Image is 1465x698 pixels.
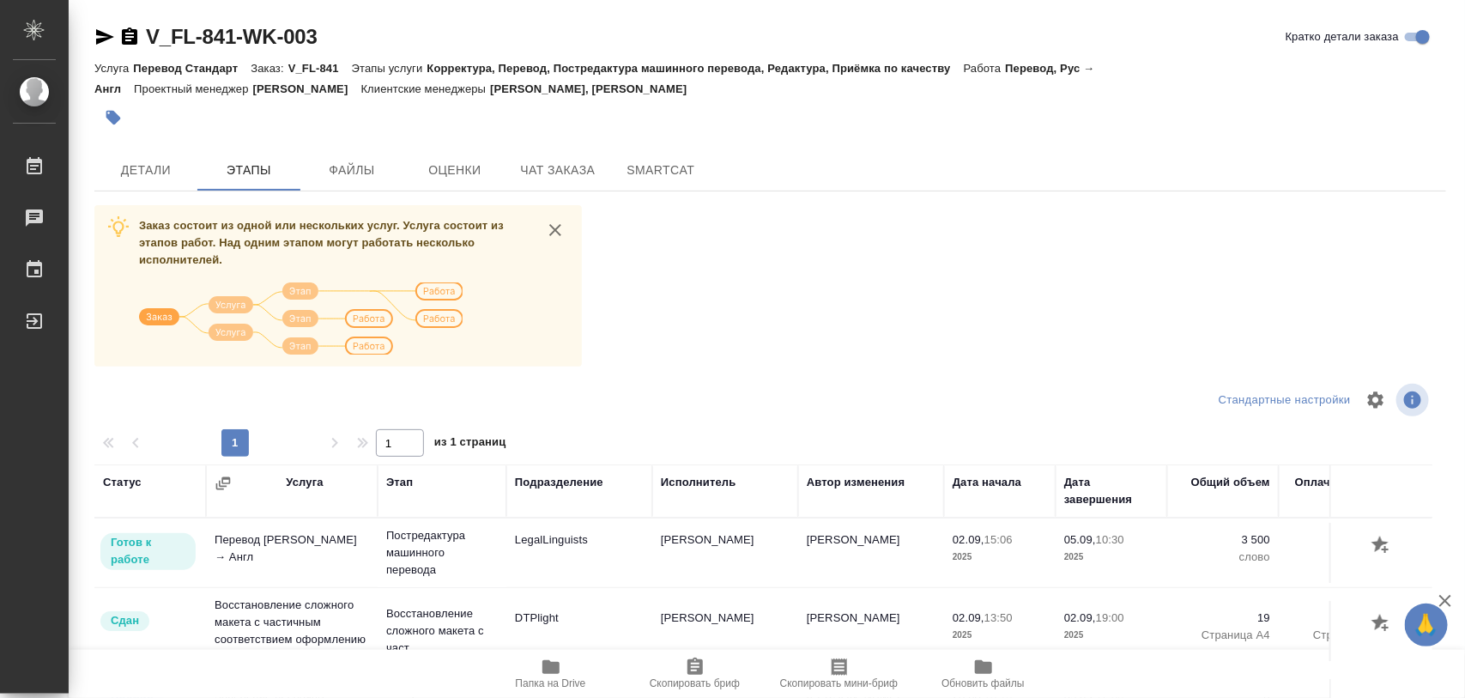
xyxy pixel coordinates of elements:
p: слово [1176,549,1270,566]
td: [PERSON_NAME] [798,523,944,583]
span: Этапы [208,160,290,181]
p: Услуга [94,62,133,75]
td: DTPlight [506,601,652,661]
span: Кратко детали заказа [1286,28,1399,46]
span: Чат заказа [517,160,599,181]
p: 3 500 [1287,531,1382,549]
div: Оплачиваемый объем [1287,474,1382,508]
p: V_FL-841 [288,62,352,75]
p: 2025 [1064,627,1159,644]
p: 02.09, [1064,611,1096,624]
p: 02.09, [953,533,984,546]
button: Скопировать ссылку [119,27,140,47]
span: Скопировать мини-бриф [780,677,898,689]
td: Перевод [PERSON_NAME] → Англ [206,523,378,583]
span: Настроить таблицу [1355,379,1396,421]
p: Заказ: [251,62,288,75]
button: 🙏 [1405,604,1448,646]
a: V_FL-841-WK-003 [146,25,318,48]
button: close [542,217,568,243]
div: Дата завершения [1064,474,1159,508]
span: из 1 страниц [434,432,506,457]
td: [PERSON_NAME] [652,601,798,661]
button: Сгруппировать [215,475,232,492]
p: Готов к работе [111,534,185,568]
p: [PERSON_NAME] [253,82,361,95]
p: 10:30 [1096,533,1124,546]
p: Этапы услуги [352,62,427,75]
td: LegalLinguists [506,523,652,583]
button: Добавить тэг [94,99,132,137]
span: Файлы [311,160,393,181]
p: 15:06 [984,533,1013,546]
span: Заказ состоит из одной или нескольких услуг. Услуга состоит из этапов работ. Над одним этапом мог... [139,219,504,266]
p: Проектный менеджер [134,82,252,95]
span: Обновить файлы [941,677,1025,689]
div: Исполнитель [661,474,736,491]
span: SmartCat [620,160,702,181]
button: Добавить оценку [1367,531,1396,561]
button: Скопировать бриф [623,650,767,698]
span: Посмотреть информацию [1396,384,1432,416]
span: Скопировать бриф [650,677,740,689]
span: Папка на Drive [516,677,586,689]
p: 19 [1287,610,1382,627]
p: Работа [964,62,1006,75]
td: [PERSON_NAME] [652,523,798,583]
p: 2025 [953,549,1047,566]
p: [PERSON_NAME], [PERSON_NAME] [490,82,699,95]
span: 🙏 [1412,607,1441,643]
div: Этап [386,474,413,491]
div: Подразделение [515,474,603,491]
div: Автор изменения [807,474,905,491]
button: Скопировать мини-бриф [767,650,911,698]
p: 3 500 [1176,531,1270,549]
p: Страница А4 [1176,627,1270,644]
button: Обновить файлы [911,650,1056,698]
p: 19:00 [1096,611,1124,624]
button: Добавить оценку [1367,610,1396,639]
p: Клиентские менеджеры [361,82,491,95]
p: 2025 [953,627,1047,644]
span: Оценки [414,160,496,181]
p: 19 [1176,610,1270,627]
p: 02.09, [953,611,984,624]
p: 13:50 [984,611,1013,624]
td: [PERSON_NAME] [798,601,944,661]
div: Статус [103,474,142,491]
span: Детали [105,160,187,181]
button: Скопировать ссылку для ЯМессенджера [94,27,115,47]
p: Перевод Стандарт [133,62,251,75]
p: 2025 [1064,549,1159,566]
p: 05.09, [1064,533,1096,546]
div: Услуга [286,474,323,491]
p: Сдан [111,612,139,629]
p: Страница А4 [1287,627,1382,644]
p: слово [1287,549,1382,566]
p: Восстановление сложного макета с част... [386,605,498,657]
p: Постредактура машинного перевода [386,527,498,579]
button: Папка на Drive [479,650,623,698]
td: Восстановление сложного макета с частичным соответствием оформлению оригинала Рус → Англ [206,588,378,674]
div: Дата начала [953,474,1021,491]
div: Общий объем [1191,474,1270,491]
p: Корректура, Перевод, Постредактура машинного перевода, Редактура, Приёмка по качеству [427,62,963,75]
div: split button [1214,387,1355,414]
